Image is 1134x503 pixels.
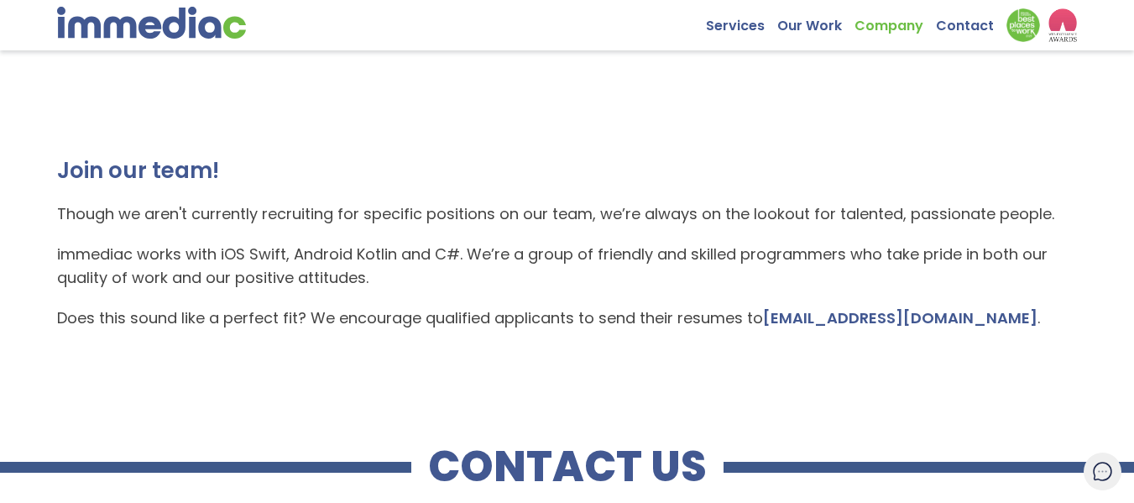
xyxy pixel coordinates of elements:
[854,8,936,34] a: Company
[1048,8,1078,42] img: logo2_wea_nobg.webp
[411,452,724,482] h2: CONTACT US
[706,8,777,34] a: Services
[57,243,1078,290] p: immediac works with iOS Swift, Android Kotlin and C#. We’re a group of friendly and skilled progr...
[57,155,1078,186] h2: Join our team!
[57,307,1078,330] p: Does this sound like a perfect fit? We encourage qualified applicants to send their resumes to .
[1006,8,1040,42] img: Down
[763,307,1037,328] a: [EMAIL_ADDRESS][DOMAIN_NAME]
[777,8,854,34] a: Our Work
[57,202,1078,226] p: Though we aren't currently recruiting for specific positions on our team, we’re always on the loo...
[57,7,246,39] img: immediac
[936,8,1006,34] a: Contact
